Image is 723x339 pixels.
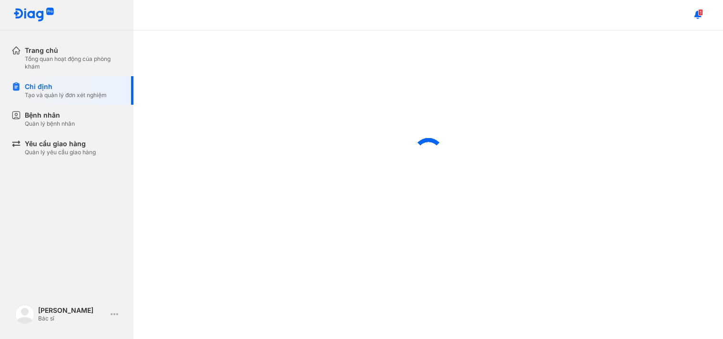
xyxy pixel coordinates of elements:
div: Bệnh nhân [25,110,75,120]
div: Quản lý yêu cầu giao hàng [25,149,96,156]
div: Trang chủ [25,46,122,55]
div: Bác sĩ [38,315,107,322]
div: Chỉ định [25,82,107,91]
img: logo [15,305,34,324]
div: [PERSON_NAME] [38,306,107,315]
img: logo [13,8,54,22]
div: Yêu cầu giao hàng [25,139,96,149]
span: 1 [698,9,703,16]
div: Tạo và quản lý đơn xét nghiệm [25,91,107,99]
div: Tổng quan hoạt động của phòng khám [25,55,122,70]
div: Quản lý bệnh nhân [25,120,75,128]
